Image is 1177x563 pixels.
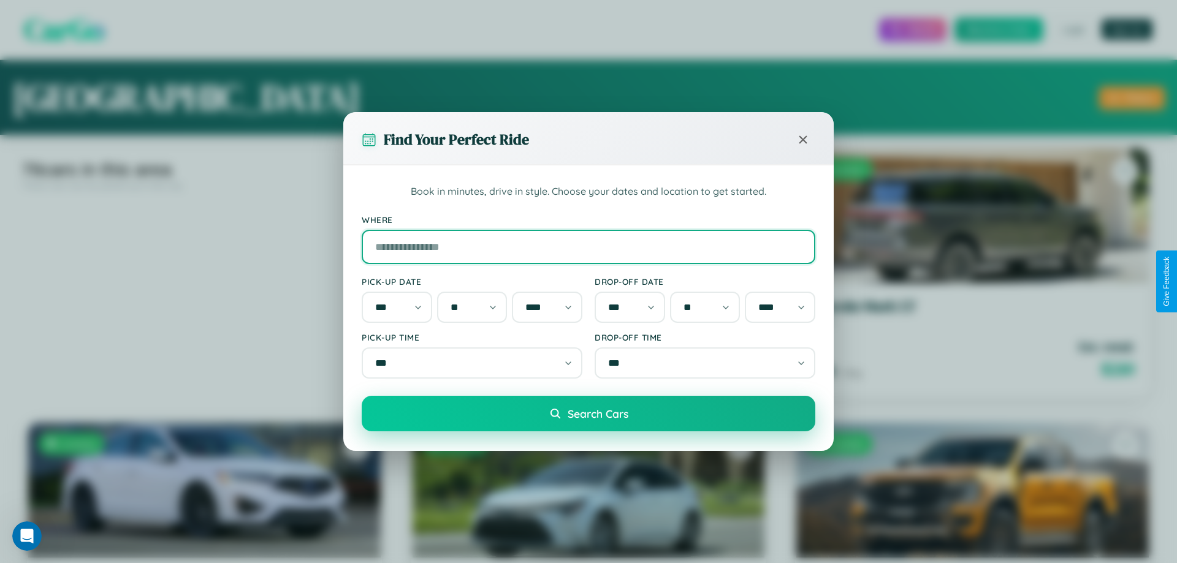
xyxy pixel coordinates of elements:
[362,396,815,431] button: Search Cars
[595,276,815,287] label: Drop-off Date
[362,332,582,342] label: Pick-up Time
[362,276,582,287] label: Pick-up Date
[568,407,628,420] span: Search Cars
[595,332,815,342] label: Drop-off Time
[362,184,815,200] p: Book in minutes, drive in style. Choose your dates and location to get started.
[362,214,815,225] label: Where
[384,129,529,149] h3: Find Your Perfect Ride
